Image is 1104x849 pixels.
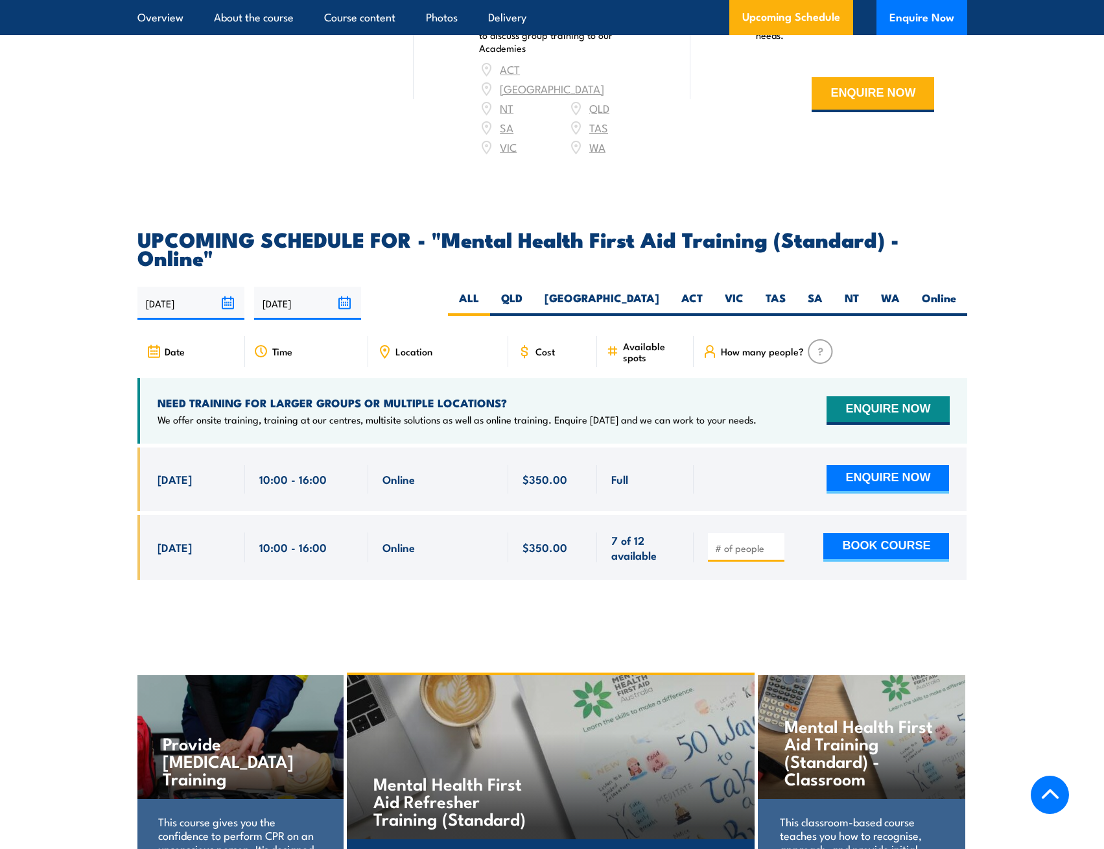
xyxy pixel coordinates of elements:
label: QLD [490,291,534,316]
span: [DATE] [158,540,192,555]
h4: NEED TRAINING FOR LARGER GROUPS OR MULTIPLE LOCATIONS? [158,396,757,410]
span: How many people? [721,346,804,357]
span: [DATE] [158,472,192,486]
label: Online [911,291,967,316]
span: Date [165,346,185,357]
input: From date [137,287,244,320]
label: VIC [714,291,755,316]
span: $350.00 [523,472,567,486]
label: TAS [755,291,797,316]
button: ENQUIRE NOW [827,465,949,494]
label: WA [870,291,911,316]
button: ENQUIRE NOW [812,77,934,112]
span: Time [272,346,292,357]
input: # of people [715,542,780,555]
h4: Provide [MEDICAL_DATA] Training [163,734,316,787]
span: Cost [535,346,555,357]
label: [GEOGRAPHIC_DATA] [534,291,670,316]
label: ACT [670,291,714,316]
button: ENQUIRE NOW [827,396,949,425]
button: BOOK COURSE [823,533,949,562]
span: Full [611,472,628,486]
p: We offer onsite training, training at our centres, multisite solutions as well as online training... [158,413,757,426]
h4: Mental Health First Aid Training (Standard) - Classroom [784,717,938,787]
label: ALL [448,291,490,316]
input: To date [254,287,361,320]
span: 10:00 - 16:00 [259,540,327,555]
h2: UPCOMING SCHEDULE FOR - "Mental Health First Aid Training (Standard) - Online" [137,230,967,266]
label: SA [797,291,834,316]
span: $350.00 [523,540,567,555]
span: Online [382,540,415,555]
label: NT [834,291,870,316]
span: Available spots [623,341,685,363]
span: Online [382,472,415,486]
span: 7 of 12 available [611,532,679,563]
span: Location [395,346,432,357]
h4: Mental Health First Aid Refresher Training (Standard) [373,774,526,827]
span: 10:00 - 16:00 [259,472,327,486]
